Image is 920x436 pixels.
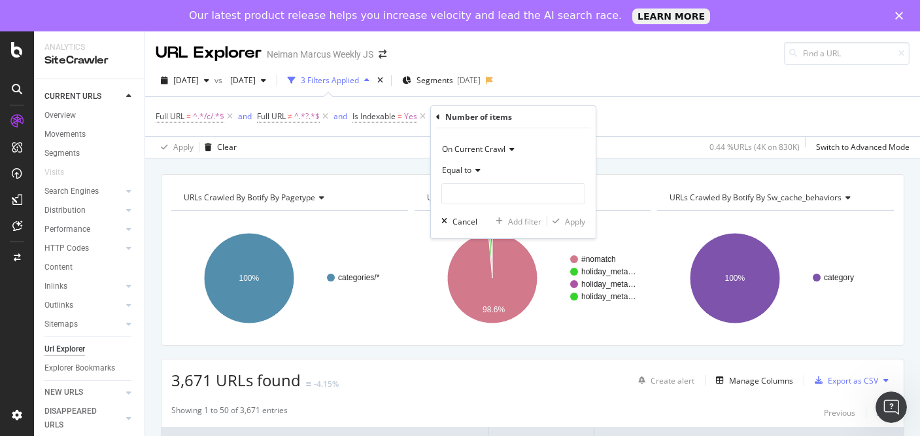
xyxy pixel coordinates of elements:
[508,216,541,227] div: Add filter
[547,215,585,228] button: Apply
[44,147,80,160] div: Segments
[379,50,386,59] div: arrow-right-arrow-left
[214,75,225,86] span: vs
[156,42,262,64] div: URL Explorer
[44,128,86,141] div: Movements
[442,143,505,154] span: On Current Crawl
[44,261,73,274] div: Content
[424,187,639,208] h4: URLs Crawled By Botify By custom_holiday
[171,405,288,420] div: Showing 1 to 50 of 3,671 entries
[442,164,471,175] span: Equal to
[44,405,111,432] div: DISAPPEARED URLS
[199,137,237,158] button: Clear
[670,192,842,203] span: URLs Crawled By Botify By sw_cache_behaviors
[711,372,793,388] button: Manage Columns
[44,128,135,141] a: Movements
[217,141,237,153] div: Clear
[306,382,311,386] img: Equal
[398,111,402,122] span: =
[257,111,286,122] span: Full URL
[171,369,301,391] span: 3,671 URLs found
[709,141,800,153] div: 0.44 % URLs ( 4K on 830K )
[44,204,86,217] div: Distribution
[436,215,477,228] button: Cancel
[397,70,486,91] button: Segments[DATE]
[581,255,616,264] text: #nomatch
[173,141,194,153] div: Apply
[156,70,214,91] button: [DATE]
[156,137,194,158] button: Apply
[44,386,83,399] div: NEW URLS
[44,166,64,179] div: Visits
[415,221,651,335] svg: A chart.
[452,216,477,227] div: Cancel
[457,75,481,86] div: [DATE]
[427,192,582,203] span: URLs Crawled By Botify By custom_holiday
[44,361,135,375] a: Explorer Bookmarks
[44,361,115,375] div: Explorer Bookmarks
[633,370,694,391] button: Create alert
[657,221,894,335] svg: A chart.
[338,273,380,282] text: categories/*
[651,375,694,386] div: Create alert
[282,70,375,91] button: 3 Filters Applied
[267,48,373,61] div: Neiman Marcus Weekly JS
[44,109,76,122] div: Overview
[729,375,793,386] div: Manage Columns
[44,261,135,274] a: Content
[811,137,910,158] button: Switch to Advanced Mode
[44,280,122,293] a: Inlinks
[44,342,135,356] a: Url Explorer
[44,299,73,312] div: Outlinks
[44,386,122,399] a: NEW URLS
[44,223,122,236] a: Performance
[581,267,636,276] text: holiday_meta…
[181,187,396,208] h4: URLs Crawled By Botify By pagetype
[225,70,271,91] button: [DATE]
[876,391,907,423] iframe: Intercom live chat
[632,9,710,24] a: LEARN MORE
[44,299,122,312] a: Outlinks
[375,74,386,87] div: times
[44,342,85,356] div: Url Explorer
[824,273,854,282] text: category
[44,42,134,53] div: Analytics
[186,111,191,122] span: =
[44,147,135,160] a: Segments
[490,215,541,228] button: Add filter
[784,42,910,65] input: Find a URL
[44,405,122,432] a: DISAPPEARED URLS
[301,75,359,86] div: 3 Filters Applied
[44,90,122,103] a: CURRENT URLS
[352,111,396,122] span: Is Indexable
[189,9,622,22] div: Our latest product release helps you increase velocity and lead the AI search race.
[171,221,408,335] svg: A chart.
[44,90,101,103] div: CURRENT URLS
[173,75,199,86] span: 2025 Aug. 11th
[44,223,90,236] div: Performance
[238,111,252,122] div: and
[333,110,347,122] button: and
[239,274,260,283] text: 100%
[581,292,636,301] text: holiday_meta…
[44,318,78,331] div: Sitemaps
[895,12,908,20] div: Close
[184,192,315,203] span: URLs Crawled By Botify By pagetype
[44,109,135,122] a: Overview
[428,109,481,124] button: Add Filter
[44,318,122,331] a: Sitemaps
[44,280,67,293] div: Inlinks
[725,274,745,283] text: 100%
[44,242,89,255] div: HTTP Codes
[288,111,292,122] span: ≠
[667,187,882,208] h4: URLs Crawled By Botify By sw_cache_behaviors
[44,204,122,217] a: Distribution
[809,370,878,391] button: Export as CSV
[828,375,878,386] div: Export as CSV
[44,185,99,198] div: Search Engines
[581,280,636,289] text: holiday_meta…
[483,305,505,314] text: 98.6%
[445,111,512,122] div: Number of items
